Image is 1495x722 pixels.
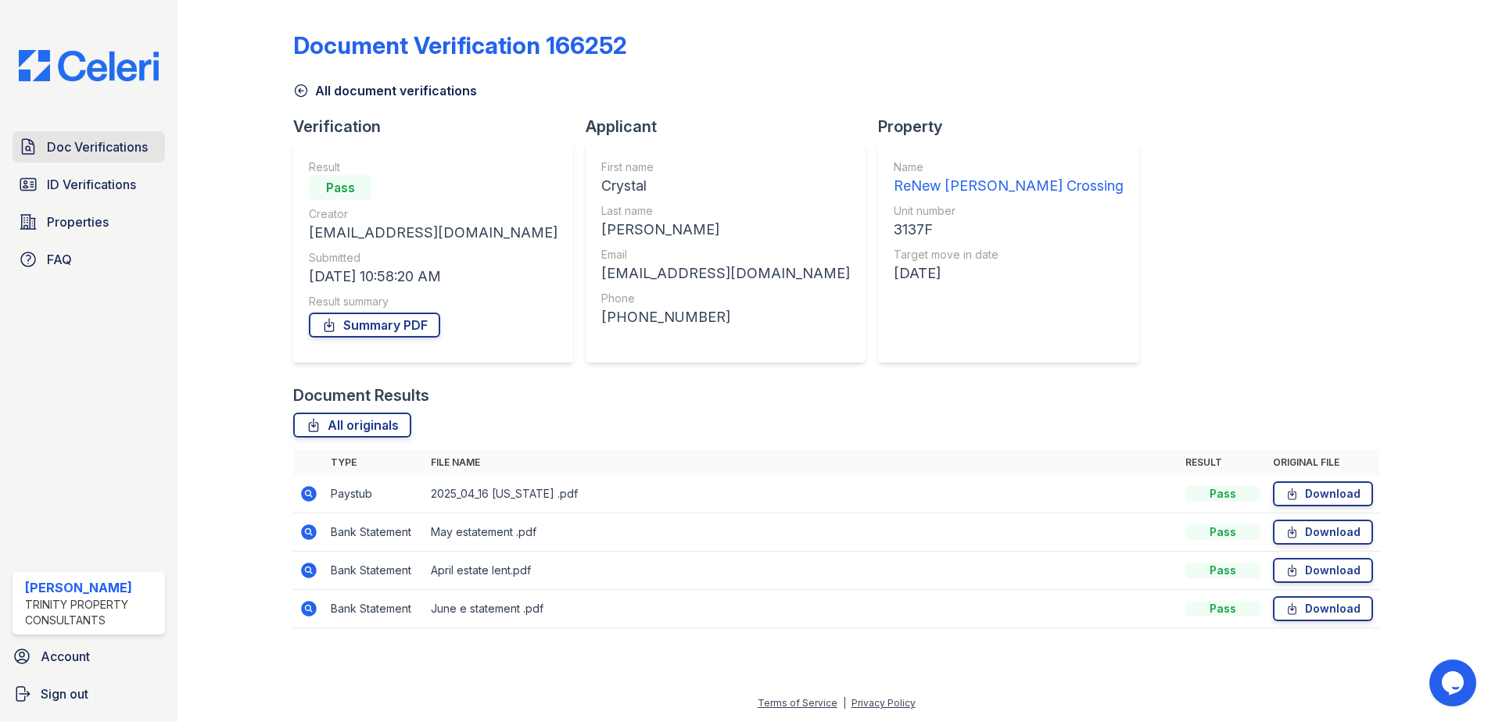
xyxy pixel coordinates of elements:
div: Result summary [309,294,557,309]
div: Result [309,159,557,175]
td: Bank Statement [324,590,425,628]
span: Doc Verifications [47,138,148,156]
a: Download [1273,520,1373,545]
th: File name [425,450,1179,475]
th: Type [324,450,425,475]
img: CE_Logo_Blue-a8612792a0a2168367f1c8372b55b34899dd931a85d93a1a3d3e32e68fde9ad4.png [6,50,171,81]
div: | [843,697,846,709]
div: Applicant [586,116,878,138]
a: Account [6,641,171,672]
div: Submitted [309,250,557,266]
div: Document Verification 166252 [293,31,627,59]
div: Pass [1185,563,1260,578]
span: Sign out [41,684,88,703]
a: All originals [293,413,411,438]
a: Download [1273,596,1373,621]
div: Phone [601,291,850,306]
div: Pass [309,175,371,200]
a: Summary PDF [309,313,440,338]
div: [EMAIL_ADDRESS][DOMAIN_NAME] [309,222,557,244]
div: Pass [1185,524,1260,540]
div: Pass [1185,601,1260,617]
a: Terms of Service [758,697,837,709]
iframe: chat widget [1429,659,1479,706]
a: Properties [13,206,165,238]
a: FAQ [13,244,165,275]
td: Bank Statement [324,552,425,590]
a: All document verifications [293,81,477,100]
a: Sign out [6,678,171,709]
div: Pass [1185,486,1260,502]
th: Original file [1267,450,1379,475]
a: Name ReNew [PERSON_NAME] Crossing [894,159,1124,197]
div: Target move in date [894,247,1124,263]
div: Last name [601,203,850,219]
div: [EMAIL_ADDRESS][DOMAIN_NAME] [601,263,850,284]
span: ID Verifications [47,175,136,194]
span: Account [41,647,90,666]
div: Property [878,116,1152,138]
td: Paystub [324,475,425,513]
div: [PHONE_NUMBER] [601,306,850,328]
div: Trinity Property Consultants [25,597,159,628]
div: Verification [293,116,586,138]
td: May estatement .pdf [425,513,1179,552]
div: ReNew [PERSON_NAME] Crossing [894,175,1124,197]
td: Bank Statement [324,513,425,552]
a: Doc Verifications [13,131,165,163]
td: June e statement .pdf [425,590,1179,628]
div: [PERSON_NAME] [601,219,850,241]
a: ID Verifications [13,169,165,200]
div: Name [894,159,1124,175]
div: Email [601,247,850,263]
div: Unit number [894,203,1124,219]
span: FAQ [47,250,72,269]
div: 3137F [894,219,1124,241]
div: Creator [309,206,557,222]
td: 2025_04_16 [US_STATE] .pdf [425,475,1179,513]
div: [PERSON_NAME] [25,578,159,597]
div: Crystal [601,175,850,197]
div: First name [601,159,850,175]
a: Privacy Policy [851,697,916,709]
div: [DATE] [894,263,1124,284]
td: April estate lent.pdf [425,552,1179,590]
a: Download [1273,558,1373,583]
div: Document Results [293,384,429,406]
a: Download [1273,481,1373,506]
div: [DATE] 10:58:20 AM [309,266,557,288]
span: Properties [47,213,109,231]
th: Result [1179,450,1267,475]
